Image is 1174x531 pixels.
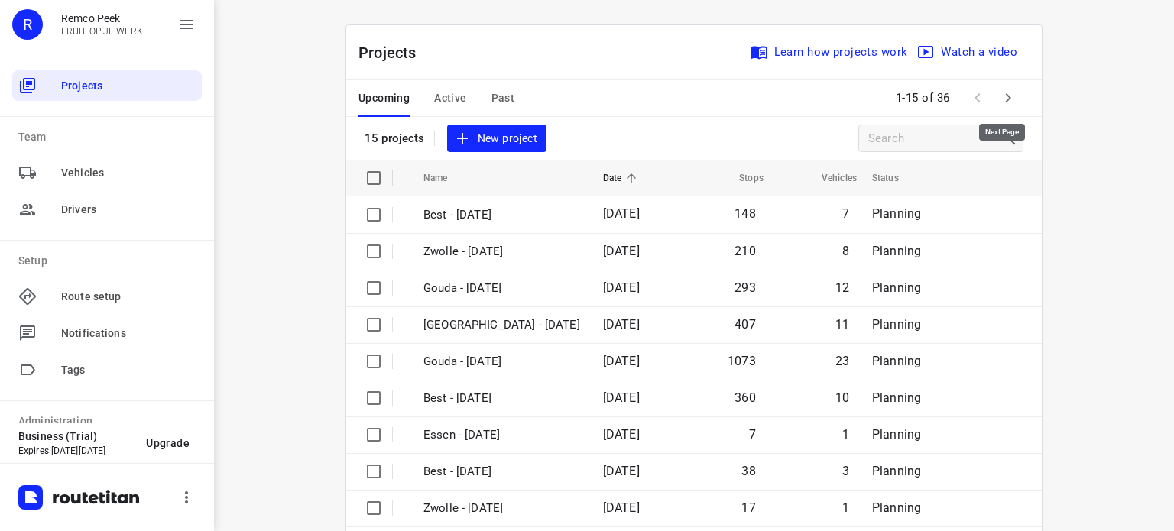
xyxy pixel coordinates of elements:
p: Projects [358,41,429,64]
span: New project [456,129,537,148]
span: Vehicles [61,165,196,181]
span: Vehicles [802,169,857,187]
span: Past [491,89,515,108]
p: Zwolle - Thursday [423,316,580,334]
div: Vehicles [12,157,202,188]
span: 360 [735,390,756,405]
span: [DATE] [603,244,640,258]
span: 7 [842,206,849,221]
span: [DATE] [603,464,640,478]
p: Administration [18,413,202,429]
p: Remco Peek [61,12,143,24]
span: 38 [741,464,755,478]
span: Tags [61,362,196,378]
span: 8 [842,244,849,258]
p: Best - Friday [423,463,580,481]
p: Business (Trial) [18,430,134,442]
span: 17 [741,500,755,515]
span: 1073 [728,354,756,368]
span: 11 [835,317,849,332]
span: Upgrade [146,437,190,449]
span: 3 [842,464,849,478]
span: [DATE] [603,354,640,368]
span: Name [423,169,468,187]
input: Search projects [868,127,1000,151]
span: [DATE] [603,206,640,221]
span: 7 [749,427,756,442]
span: Stops [719,169,764,187]
p: FRUIT OP JE WERK [61,26,143,37]
span: [DATE] [603,390,640,405]
span: Planning [872,427,921,442]
p: 15 projects [365,131,425,145]
p: Zwolle - Friday [423,500,580,517]
div: R [12,9,43,40]
span: 1 [842,500,849,515]
span: Route setup [61,289,196,305]
p: Essen - Friday [423,426,580,444]
p: Gouda - Friday [423,280,580,297]
span: [DATE] [603,500,640,515]
button: New project [447,125,546,153]
p: Setup [18,253,202,269]
p: Zwolle - [DATE] [423,243,580,261]
span: Planning [872,390,921,405]
p: Team [18,129,202,145]
span: Projects [61,78,196,94]
span: Planning [872,244,921,258]
span: 210 [735,244,756,258]
p: Best - Friday [423,206,580,224]
div: Route setup [12,281,202,312]
span: Planning [872,280,921,295]
p: Gouda - Thursday [423,353,580,371]
span: 23 [835,354,849,368]
span: Planning [872,464,921,478]
span: Previous Page [962,83,993,113]
div: Notifications [12,318,202,348]
span: Planning [872,354,921,368]
div: Tags [12,355,202,385]
span: 1-15 of 36 [890,82,956,115]
p: Best - Thursday [423,390,580,407]
span: 10 [835,390,849,405]
p: Expires [DATE][DATE] [18,445,134,456]
span: 148 [735,206,756,221]
div: Search [1000,129,1023,147]
span: [DATE] [603,280,640,295]
span: Planning [872,500,921,515]
span: Date [603,169,642,187]
span: Status [872,169,919,187]
div: Projects [12,70,202,101]
span: [DATE] [603,427,640,442]
span: 1 [842,427,849,442]
span: Notifications [61,325,196,342]
span: 293 [735,280,756,295]
div: Drivers [12,194,202,225]
button: Upgrade [134,429,202,457]
span: Active [434,89,466,108]
span: 12 [835,280,849,295]
span: 407 [735,317,756,332]
span: Planning [872,317,921,332]
span: [DATE] [603,317,640,332]
span: Upcoming [358,89,410,108]
span: Drivers [61,202,196,218]
span: Planning [872,206,921,221]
